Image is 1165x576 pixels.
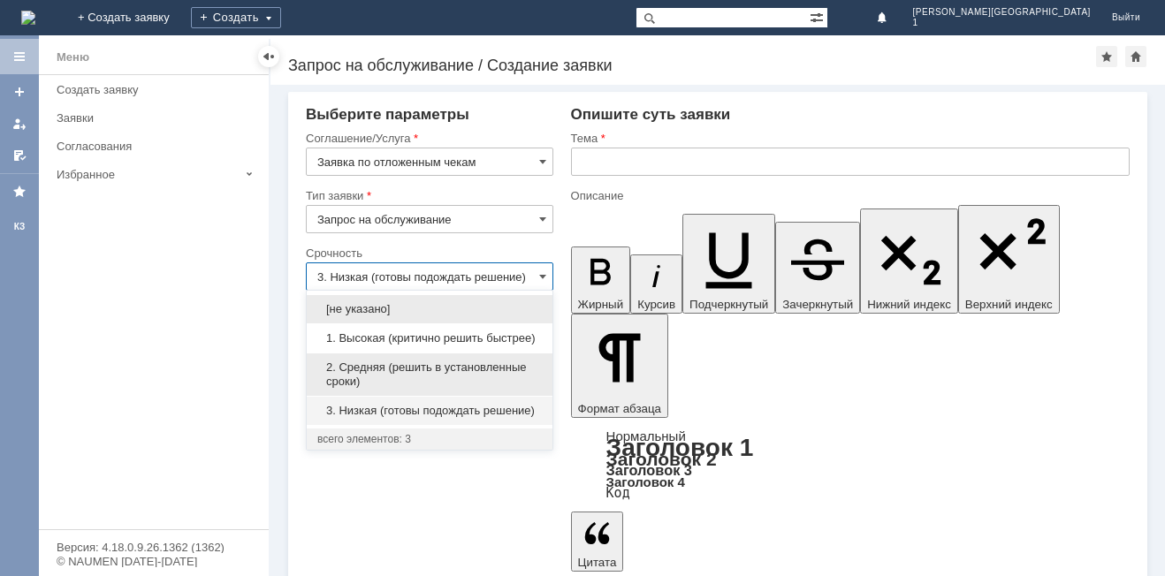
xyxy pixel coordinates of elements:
[49,76,265,103] a: Создать заявку
[606,485,630,501] a: Код
[578,556,617,569] span: Цитата
[306,247,550,259] div: Срочность
[317,360,542,389] span: 2. Средняя (решить в установленные сроки)
[306,106,469,123] span: Выберите параметры
[913,18,1091,28] span: 1
[49,133,265,160] a: Согласования
[682,214,775,314] button: Подчеркнутый
[306,133,550,144] div: Соглашение/Услуга
[317,331,542,345] span: 1. Высокая (критично решить быстрее)
[317,432,542,446] div: всего элементов: 3
[571,430,1130,499] div: Формат абзаца
[630,254,682,314] button: Курсив
[57,111,258,125] div: Заявки
[606,449,717,469] a: Заголовок 2
[578,298,624,311] span: Жирный
[810,8,827,25] span: Расширенный поиск
[571,512,624,572] button: Цитата
[1096,46,1117,67] div: Добавить в избранное
[606,462,692,478] a: Заголовок 3
[606,428,686,443] a: Нормальный
[5,213,34,241] a: КЗ
[57,168,239,181] div: Избранное
[258,46,279,67] div: Скрыть меню
[288,57,1096,74] div: Запрос на обслуживание / Создание заявки
[571,133,1126,144] div: Тема
[571,190,1126,201] div: Описание
[571,106,731,123] span: Опишите суть заявки
[578,402,661,415] span: Формат абзаца
[21,11,35,25] a: Перейти на домашнюю страницу
[317,302,542,316] span: [не указано]
[958,205,1060,314] button: Верхний индекс
[5,220,34,234] div: КЗ
[1125,46,1146,67] div: Сделать домашней страницей
[571,246,631,314] button: Жирный
[306,190,550,201] div: Тип заявки
[57,542,251,553] div: Версия: 4.18.0.9.26.1362 (1362)
[5,141,34,170] a: Мои согласования
[606,474,685,489] a: Заголовок 4
[782,298,853,311] span: Зачеркнутый
[5,110,34,138] a: Мои заявки
[860,208,958,314] button: Нижний индекс
[49,104,265,132] a: Заявки
[571,314,668,418] button: Формат абзаца
[689,298,768,311] span: Подчеркнутый
[5,78,34,106] a: Создать заявку
[21,11,35,25] img: logo
[965,298,1053,311] span: Верхний индекс
[867,298,951,311] span: Нижний индекс
[606,434,754,461] a: Заголовок 1
[57,556,251,567] div: © NAUMEN [DATE]-[DATE]
[57,83,258,96] div: Создать заявку
[317,404,542,418] span: 3. Низкая (готовы подождать решение)
[637,298,675,311] span: Курсив
[57,140,258,153] div: Согласования
[775,222,860,314] button: Зачеркнутый
[913,7,1091,18] span: [PERSON_NAME][GEOGRAPHIC_DATA]
[57,47,89,68] div: Меню
[191,7,281,28] div: Создать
